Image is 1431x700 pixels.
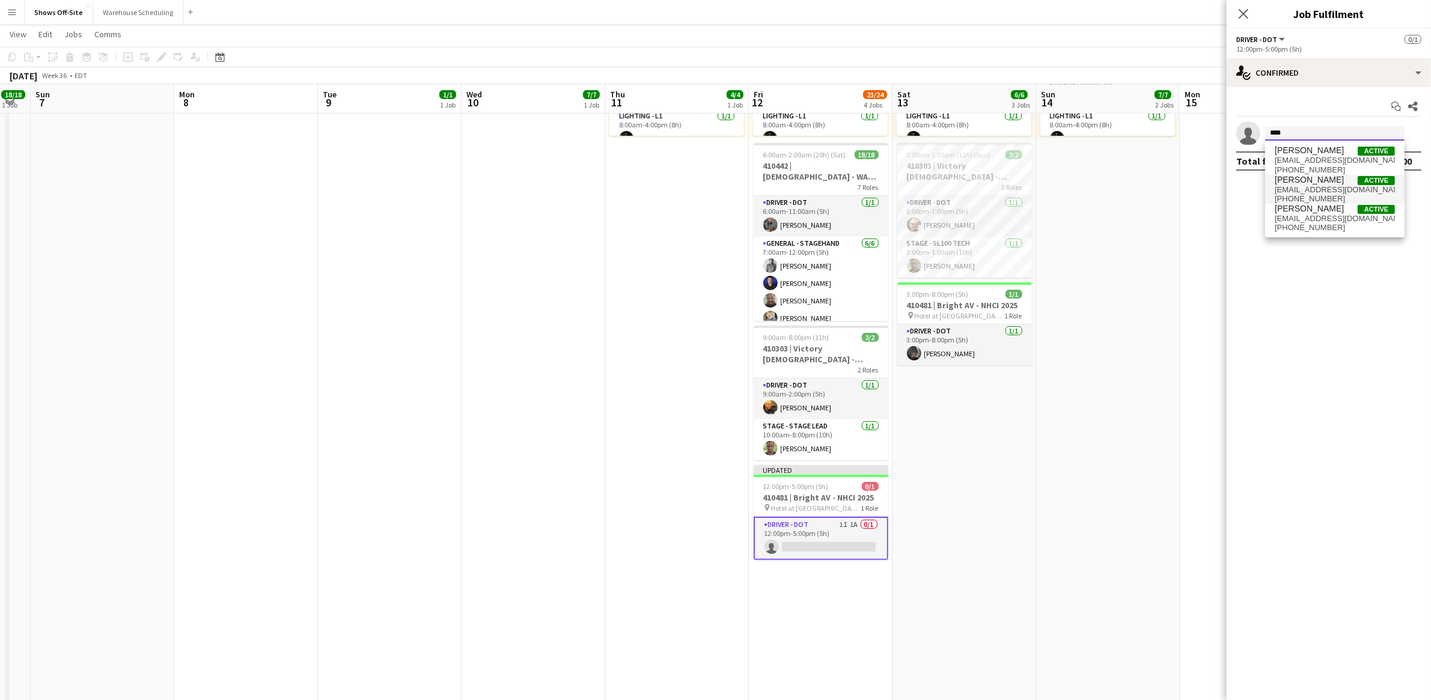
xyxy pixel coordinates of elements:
h3: 410481 | Bright AV - NHCI 2025 [754,492,888,503]
app-card-role: Stage - SL100 Tech1/13:00pm-1:00am (10h)[PERSON_NAME] [897,237,1032,278]
div: Confirmed [1227,58,1431,87]
span: Active [1358,176,1395,185]
app-job-card: 6:00am-2:00am (20h) (Sat)18/18410442 | [DEMOGRAPHIC_DATA] - WAVE College Ministry 20257 RolesDriv... [754,143,888,321]
span: Todd Olsen [1275,175,1344,185]
span: 18/18 [855,150,879,159]
app-card-role: Lighting - L11/18:00am-4:00pm (8h)[PERSON_NAME] [897,109,1031,150]
span: 1 Role [861,504,879,513]
app-job-card: 3:00pm-8:00pm (5h)1/1410481 | Bright AV - NHCI 2025 Hotel at [GEOGRAPHIC_DATA]1 RoleDriver - DOT1... [897,282,1032,365]
span: Thu [610,89,625,100]
span: 2/2 [862,333,879,342]
div: 12:00pm-5:00pm (5h) [1236,44,1421,53]
h3: 410481 | Bright AV - NHCI 2025 [897,300,1032,311]
span: 1 Role [1005,311,1022,320]
a: View [5,26,31,42]
span: 4/4 [727,90,743,99]
app-card-role: Driver - DOT1/16:00am-11:00am (5h)[PERSON_NAME] [754,196,888,237]
span: +14233109755 [1275,165,1395,175]
span: 14 [1039,96,1055,109]
app-card-role: Driver - DOT1/13:00pm-8:00pm (5h)[PERSON_NAME] [897,324,1032,365]
span: Active [1358,205,1395,214]
div: 4 Jobs [864,100,886,109]
span: Sat [897,89,911,100]
span: 0/1 [1405,35,1421,44]
span: 18/18 [1,90,25,99]
button: Shows Off-Site [25,1,93,24]
span: 13 [896,96,911,109]
button: Driver - DOT [1236,35,1287,44]
span: Jobs [64,29,82,40]
span: 23/24 [863,90,887,99]
span: 2/2 [1005,150,1022,159]
span: Hotel at [GEOGRAPHIC_DATA] [915,311,1005,320]
span: 6:00am-2:00am (20h) (Sat) [763,150,846,159]
h3: 410442 | [DEMOGRAPHIC_DATA] - WAVE College Ministry 2025 [754,160,888,182]
span: Todd Akers [1275,145,1344,156]
span: 12:00pm-5:00pm (5h) [763,482,829,491]
span: Todd Richardson [1275,204,1344,214]
span: 6/6 [1011,90,1028,99]
span: Edit [38,29,52,40]
app-job-card: 9:00am-8:00pm (11h)2/2410303 | Victory [DEMOGRAPHIC_DATA] - Volunteer Appreciation Event2 RolesDr... [754,326,888,460]
div: Updated [754,465,888,475]
span: 7/7 [583,90,600,99]
span: +15403556218 [1275,223,1395,233]
span: Sun [1041,89,1055,100]
app-card-role: General - Stagehand6/67:00am-12:00pm (5h)[PERSON_NAME][PERSON_NAME][PERSON_NAME][PERSON_NAME] [754,237,888,365]
span: 3:00pm-8:00pm (5h) [907,290,969,299]
h3: Job Fulfilment [1227,6,1431,22]
app-card-role: Lighting - L11/18:00am-4:00pm (8h)[PERSON_NAME] [753,109,888,150]
div: 1 Job [2,100,25,109]
span: 9 [321,96,337,109]
app-card-role: Driver - DOT1/19:00am-2:00pm (5h)[PERSON_NAME] [754,379,888,419]
span: 2 Roles [858,365,879,374]
span: 1/1 [1005,290,1022,299]
a: Jobs [59,26,87,42]
span: 7 [34,96,50,109]
span: 15 [1183,96,1200,109]
span: oats@oatsrock.com [1275,185,1395,195]
span: 0/1 [862,482,879,491]
span: 12 [752,96,763,109]
span: taakers@gmail.com [1275,156,1395,165]
div: Total fee [1236,155,1277,167]
a: Edit [34,26,57,42]
span: Hotel at [GEOGRAPHIC_DATA] [771,504,861,513]
span: Active [1358,147,1395,156]
span: 1/1 [439,90,456,99]
app-job-card: 2:00pm-1:00am (11h) (Sun)2/2410303 | Victory [DEMOGRAPHIC_DATA] - Volunteer Appreciation Event2 R... [897,143,1032,278]
button: Warehouse Scheduling [93,1,183,24]
a: Comms [90,26,126,42]
app-card-role: Driver - DOT1I1A0/112:00pm-5:00pm (5h) [754,517,888,560]
span: 9:00am-8:00pm (11h) [763,333,829,342]
div: 2 Jobs [1155,100,1174,109]
app-card-role: Stage - Stage Lead1/110:00am-8:00pm (10h)[PERSON_NAME] [754,419,888,460]
span: View [10,29,26,40]
span: Mon [179,89,195,100]
div: 3 Jobs [1011,100,1030,109]
app-card-role: Driver - DOT1/12:00pm-7:00pm (5h)[PERSON_NAME] [897,196,1032,237]
app-card-role: Lighting - L11/18:00am-4:00pm (8h)[PERSON_NAME] [1040,109,1175,150]
app-card-role: Lighting - L11/18:00am-4:00pm (8h)[PERSON_NAME] [609,109,744,150]
span: Driver - DOT [1236,35,1277,44]
span: Wed [466,89,482,100]
h3: 410303 | Victory [DEMOGRAPHIC_DATA] - Volunteer Appreciation Event [897,160,1032,182]
span: +14044686994 [1275,194,1395,204]
span: Tue [323,89,337,100]
span: 2 Roles [1002,183,1022,192]
div: EDT [75,71,87,80]
span: 7 Roles [858,183,879,192]
span: 7/7 [1155,90,1171,99]
span: Comms [94,29,121,40]
span: mtoddrichardson@gmail.com [1275,214,1395,224]
div: 1 Job [727,100,743,109]
div: 1 Job [584,100,599,109]
h3: 410303 | Victory [DEMOGRAPHIC_DATA] - Volunteer Appreciation Event [754,343,888,365]
span: 8 [177,96,195,109]
app-job-card: Updated12:00pm-5:00pm (5h)0/1410481 | Bright AV - NHCI 2025 Hotel at [GEOGRAPHIC_DATA]1 RoleDrive... [754,465,888,560]
span: 11 [608,96,625,109]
